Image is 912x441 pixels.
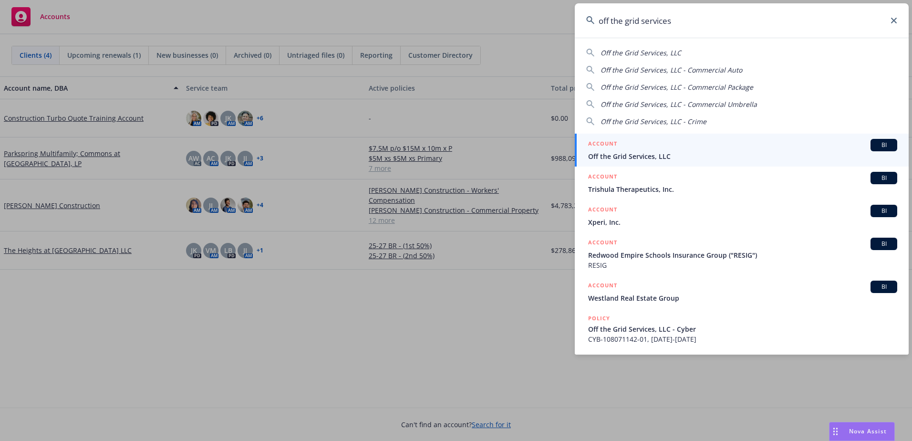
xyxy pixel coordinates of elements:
span: BI [874,283,893,291]
span: Off the Grid Services, LLC [601,48,681,57]
span: BI [874,174,893,182]
span: BI [874,141,893,149]
a: ACCOUNTBIWestland Real Estate Group [575,275,909,308]
input: Search... [575,3,909,38]
span: Nova Assist [849,427,887,435]
span: BI [874,207,893,215]
span: RESIG [588,260,897,270]
span: Off the Grid Services, LLC - Cyber [588,324,897,334]
a: ACCOUNTBIOff the Grid Services, LLC [575,134,909,167]
button: Nova Assist [829,422,895,441]
span: Trishula Therapeutics, Inc. [588,184,897,194]
h5: ACCOUNT [588,139,617,150]
span: Redwood Empire Schools Insurance Group ("RESIG") [588,250,897,260]
a: POLICYOff the Grid Services, LLC - CyberCYB-108071142-01, [DATE]-[DATE] [575,308,909,349]
span: Off the Grid Services, LLC - Commercial Package [601,83,753,92]
span: Westland Real Estate Group [588,293,897,303]
a: ACCOUNTBIRedwood Empire Schools Insurance Group ("RESIG")RESIG [575,232,909,275]
span: Off the Grid Services, LLC [588,151,897,161]
a: ACCOUNTBITrishula Therapeutics, Inc. [575,167,909,199]
span: CYB-108071142-01, [DATE]-[DATE] [588,334,897,344]
span: Xperi, Inc. [588,217,897,227]
h5: ACCOUNT [588,281,617,292]
h5: ACCOUNT [588,205,617,216]
h5: ACCOUNT [588,172,617,183]
div: Drag to move [829,422,841,441]
span: BI [874,240,893,248]
h5: POLICY [588,314,610,323]
span: Off the Grid Services, LLC - Commercial Auto [601,65,742,74]
a: ACCOUNTBIXperi, Inc. [575,199,909,232]
span: Off the Grid Services, LLC - Commercial Umbrella [601,100,757,109]
h5: ACCOUNT [588,238,617,249]
span: Off the Grid Services, LLC - Crime [601,117,706,126]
